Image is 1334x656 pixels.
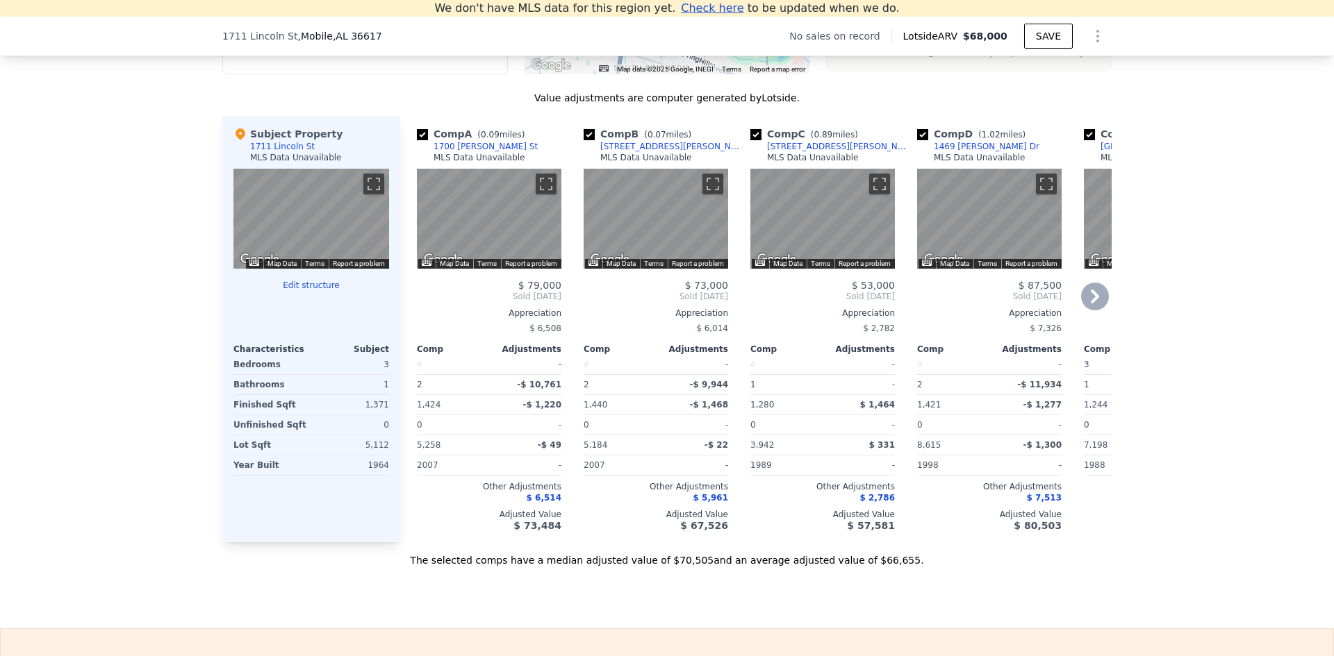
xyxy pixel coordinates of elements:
div: Comp B [584,127,697,141]
div: Adjusted Value [750,509,895,520]
a: Report a problem [1005,260,1057,267]
div: Comp E [1084,127,1196,141]
span: 7,198 [1084,440,1107,450]
span: -$ 1,220 [523,400,561,410]
a: Report a problem [505,260,557,267]
div: 1988 [1084,455,1153,475]
div: 1 [750,375,820,394]
div: 5,112 [314,435,389,455]
div: 0 [584,355,653,374]
div: Adjustments [489,344,561,355]
div: 1 [1084,375,1153,394]
img: Google [587,251,633,269]
span: $ 6,508 [529,323,561,333]
text: Selected Comp [941,49,994,58]
div: Adjusted Value [417,509,561,520]
span: 1,440 [584,400,607,410]
div: - [992,455,1062,475]
div: Other Adjustments [750,481,895,492]
div: Other Adjustments [917,481,1062,492]
span: 0 [917,420,923,430]
span: $ 1,464 [860,400,895,410]
span: $ 87,500 [1019,280,1062,291]
div: Value adjustments are computer generated by Lotside . [222,91,1112,105]
span: Lotside ARV [903,29,963,43]
div: 2 [584,375,653,394]
span: Sold [DATE] [750,291,895,302]
div: - [825,455,895,475]
img: Google [237,251,283,269]
div: [STREET_ADDRESS][PERSON_NAME] [600,141,745,152]
div: Map [1084,169,1228,269]
div: Adjusted Value [917,509,1062,520]
div: Comp A [417,127,530,141]
span: , Mobile [298,29,382,43]
div: - [992,355,1062,374]
a: Terms [978,260,997,267]
span: $ 331 [868,440,895,450]
div: 0 [314,415,389,435]
div: Other Adjustments [417,481,561,492]
div: Map [917,169,1062,269]
span: $ 57,581 [847,520,895,531]
div: 2007 [417,455,486,475]
div: 2 [917,375,987,394]
div: - [992,415,1062,435]
div: - [492,455,561,475]
span: Sold [DATE] [417,291,561,302]
img: Google [754,251,800,269]
button: Toggle fullscreen view [363,174,384,194]
div: 0 [417,355,486,374]
img: Google [528,56,574,74]
button: Toggle fullscreen view [536,174,557,194]
div: - [659,415,728,435]
span: $ 2,782 [863,323,895,333]
span: -$ 1,468 [690,400,728,410]
div: Subject [311,344,389,355]
a: Open this area in Google Maps (opens a new window) [420,251,466,269]
div: Comp [417,344,489,355]
div: Street View [1084,169,1228,269]
div: Bathrooms [233,375,308,394]
span: 1,280 [750,400,774,410]
span: $ 6,514 [527,493,561,503]
a: Terms [305,260,324,267]
button: Keyboard shortcuts [755,260,765,266]
a: Report a problem [333,260,385,267]
span: $ 2,786 [860,493,895,503]
span: Check here [681,1,743,15]
text: 36617 [889,49,910,58]
div: 1 [314,375,389,394]
button: Keyboard shortcuts [249,260,259,266]
div: 3 [314,355,389,374]
a: Report a map error [750,65,805,73]
button: Toggle fullscreen view [869,174,890,194]
span: Sold [DATE] [584,291,728,302]
div: Comp [1084,344,1156,355]
a: Terms [644,260,664,267]
div: 1,371 [314,395,389,414]
div: Finished Sqft [233,395,308,414]
div: Map [417,169,561,269]
span: 1711 Lincoln St [222,29,298,43]
button: Map Data [440,259,469,269]
span: $ 73,000 [685,280,728,291]
div: Adjusted Value [1084,509,1228,520]
span: 5,184 [584,440,607,450]
div: 2 [417,375,486,394]
span: 8,615 [917,440,941,450]
span: 0.07 [648,130,666,140]
div: Appreciation [917,308,1062,319]
span: ( miles) [973,130,1031,140]
span: -$ 10,761 [517,380,561,389]
button: SAVE [1024,24,1073,49]
span: $68,000 [963,31,1007,42]
a: Open this area in Google Maps (opens a new window) [1087,251,1133,269]
div: [GEOGRAPHIC_DATA] [1101,141,1188,152]
button: Toggle fullscreen view [702,174,723,194]
a: [GEOGRAPHIC_DATA] [1084,141,1188,152]
div: Street View [584,169,728,269]
a: Report a problem [672,260,724,267]
a: [STREET_ADDRESS][PERSON_NAME] [584,141,745,152]
div: 0 [917,355,987,374]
